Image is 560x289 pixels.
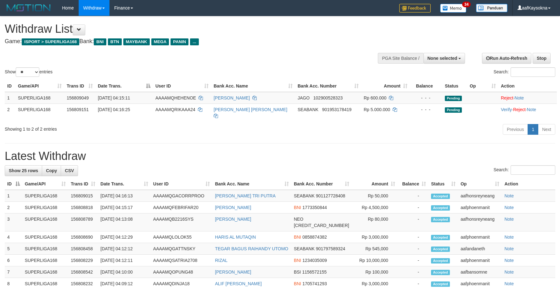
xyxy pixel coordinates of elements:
span: CSV [65,168,74,173]
th: Op: activate to sort column ascending [458,178,502,190]
td: - [398,255,428,266]
td: aafbansomne [458,266,502,278]
td: SUPERLIGA168 [22,243,68,255]
label: Show entries [5,67,53,77]
td: Rp 545,000 [352,243,398,255]
td: aafphoenmanit [458,231,502,243]
span: ISPORT > SUPERLIGA168 [22,38,79,45]
th: Status: activate to sort column ascending [428,178,458,190]
a: Reject [501,95,513,100]
a: Next [538,124,555,135]
td: AAAAMQGACORRPROO [151,190,213,202]
th: Action [498,80,557,92]
td: - [398,213,428,231]
td: [DATE] 04:16:13 [98,190,151,202]
a: [PERSON_NAME] [214,95,250,100]
span: JAGO [298,95,310,100]
a: Reject [513,107,526,112]
td: 3 [5,213,22,231]
td: Rp 100,000 [352,266,398,278]
td: [DATE] 04:13:08 [98,213,151,231]
span: MAYBANK [123,38,150,45]
a: Verify [501,107,512,112]
td: 156808789 [68,213,98,231]
span: Copy 102900528323 to clipboard [313,95,343,100]
td: AAAAMQFEBRIFAR20 [151,202,213,213]
a: Previous [503,124,528,135]
a: Note [527,107,536,112]
span: BNI [294,235,301,240]
a: Note [504,217,514,222]
div: - - - [412,106,440,113]
div: Showing 1 to 2 of 2 entries [5,123,229,132]
span: SEABANK [294,193,315,198]
td: aafhonsreyneang [458,190,502,202]
td: Rp 4,500,000 [352,202,398,213]
a: [PERSON_NAME] [215,217,251,222]
td: [DATE] 04:12:11 [98,255,151,266]
select: Showentries [16,67,39,77]
span: AAAAMQRIKAAA24 [155,107,195,112]
td: 5 [5,243,22,255]
td: AAAAMQLOLOK55 [151,231,213,243]
td: Rp 3,000,000 [352,231,398,243]
th: User ID: activate to sort column ascending [151,178,213,190]
a: Show 25 rows [5,165,42,176]
th: Status [442,80,467,92]
span: BNI [294,258,301,263]
th: User ID: activate to sort column ascending [153,80,211,92]
a: [PERSON_NAME] TRI PUTRA [215,193,276,198]
a: Note [504,258,514,263]
a: ALIF [PERSON_NAME] [215,281,262,286]
span: Accepted [431,246,450,252]
span: Copy 0858874382 to clipboard [302,235,327,240]
th: Game/API: activate to sort column ascending [15,80,64,92]
td: Rp 80,000 [352,213,398,231]
td: 4 [5,231,22,243]
img: Feedback.jpg [399,4,431,13]
span: Pending [445,107,462,113]
th: Trans ID: activate to sort column ascending [68,178,98,190]
td: - [398,231,428,243]
span: 156809151 [67,107,89,112]
th: Trans ID: activate to sort column ascending [64,80,95,92]
td: 156808542 [68,266,98,278]
span: NEO [294,217,303,222]
span: ... [190,38,199,45]
span: BNI [294,205,301,210]
span: PANIN [171,38,188,45]
td: aafhonsreyneang [458,213,502,231]
th: ID: activate to sort column descending [5,178,22,190]
td: aafphoenmanit [458,255,502,266]
th: Balance [410,80,442,92]
td: · · [498,104,557,122]
span: Copy 901953178419 to clipboard [322,107,351,112]
a: RIZAL [215,258,227,263]
label: Search: [494,67,555,77]
th: Bank Acc. Name: activate to sort column ascending [211,80,295,92]
td: SUPERLIGA168 [15,104,64,122]
a: [PERSON_NAME] [PERSON_NAME] [214,107,287,112]
th: Amount: activate to sort column ascending [352,178,398,190]
span: Copy [46,168,57,173]
span: SEABANK [298,107,318,112]
td: aafphoenmanit [458,202,502,213]
span: Rp 5.000.000 [364,107,390,112]
span: Accepted [431,217,450,222]
span: Accepted [431,270,450,275]
img: panduan.png [476,4,507,12]
td: [DATE] 04:12:29 [98,231,151,243]
td: [DATE] 04:12:12 [98,243,151,255]
a: [PERSON_NAME] [215,269,251,275]
h1: Latest Withdraw [5,150,555,162]
span: Pending [445,96,462,101]
a: Note [515,95,524,100]
span: Copy 901797589324 to clipboard [316,246,345,251]
a: Note [504,235,514,240]
td: aafandaneth [458,243,502,255]
div: - - - [412,95,440,101]
td: · [498,92,557,104]
td: - [398,202,428,213]
span: [DATE] 04:16:25 [98,107,130,112]
td: 156808458 [68,243,98,255]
